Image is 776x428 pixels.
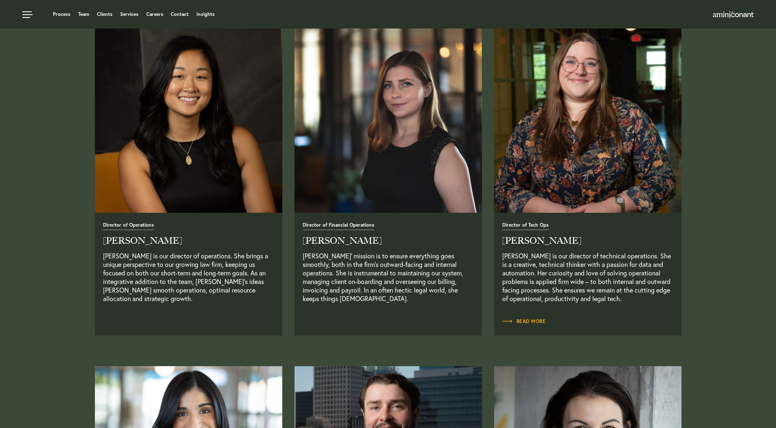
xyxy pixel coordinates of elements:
[120,12,138,17] a: Services
[502,251,673,311] p: [PERSON_NAME] is our director of technical operations. She is a creative, technical thinker with ...
[103,223,154,230] span: Director of Operations
[196,12,215,17] a: Insights
[95,26,282,213] img: emily-skeen-1024x1024.jpg
[103,236,274,245] h2: [PERSON_NAME]
[295,26,482,213] img: Tesla_Brooks-1024x1024.jpg
[103,251,274,311] p: [PERSON_NAME] is our director of operations. She brings a unique perspective to our growing law f...
[713,11,754,18] img: Amini & Conant
[303,251,474,311] p: [PERSON_NAME]' mission is to ensure everything goes smoothly, both in the firm's outward-facing a...
[713,12,754,18] a: Home
[78,12,89,17] a: Team
[502,319,546,324] span: Read More
[303,223,374,230] span: Director of Financial Operations
[146,12,163,17] a: Careers
[97,12,112,17] a: Clients
[494,26,681,213] img: dani_borowy-1024x1024.jpeg
[303,317,304,325] a: Read Full Bio
[53,12,70,17] a: Process
[502,236,673,245] h2: [PERSON_NAME]
[502,223,549,230] span: Director of Tech Ops
[303,236,474,245] h2: [PERSON_NAME]
[502,317,546,325] a: Read Full Bio
[171,12,189,17] a: Contact
[103,317,105,325] a: Read Full Bio
[502,221,673,311] a: Read Full Bio
[494,26,681,213] a: Read Full Bio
